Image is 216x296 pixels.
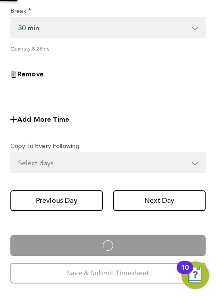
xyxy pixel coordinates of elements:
label: Copy To Every Following [10,142,79,152]
span: 8.25 [32,45,42,52]
span: Previous Day [36,196,77,205]
span: Next Day [144,196,174,205]
button: Remove [10,71,44,78]
button: Add More Time [10,116,69,123]
button: Next Day [113,190,206,211]
button: Open Resource Center, 10 new notifications [181,261,209,289]
label: Break [10,7,31,17]
button: Previous Day [10,190,103,211]
span: Remove [17,70,44,78]
span: Add More Time [17,115,69,123]
div: 10 [181,268,189,279]
div: Quantity: hrs [10,45,206,52]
